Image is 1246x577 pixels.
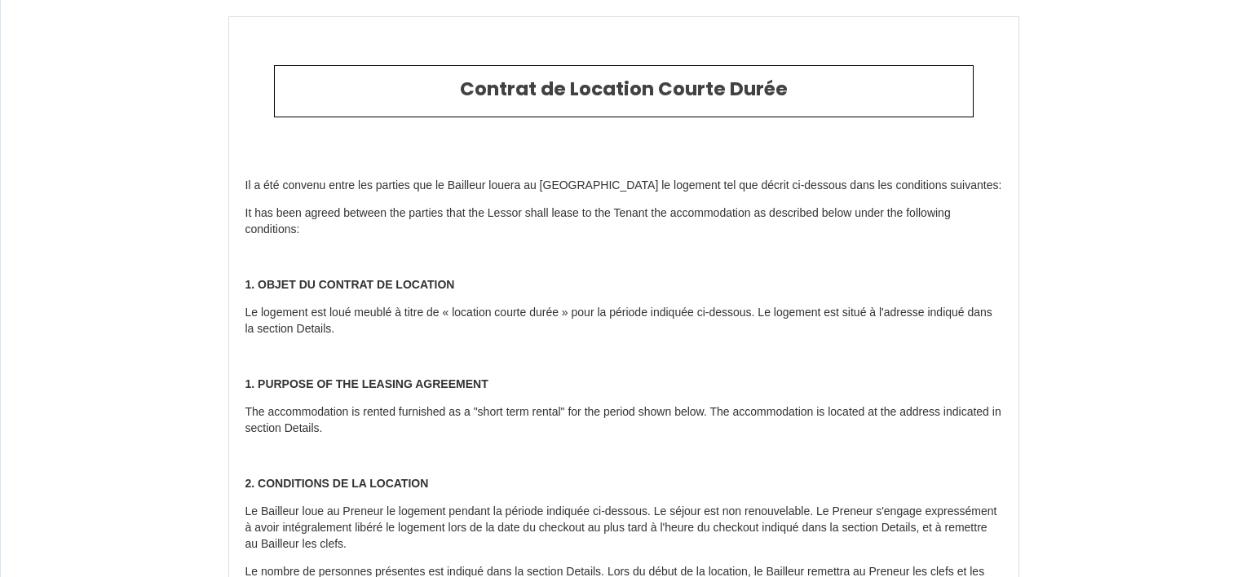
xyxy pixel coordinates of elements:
[245,477,429,490] strong: 2. CONDITIONS DE LA LOCATION
[245,178,1002,194] p: Il a été convenu entre les parties que le Bailleur louera au [GEOGRAPHIC_DATA] le logement tel qu...
[245,404,1002,437] p: The accommodation is rented furnished as a "short term rental" for the period shown below. The ac...
[287,78,961,101] h2: Contrat de Location Courte Durée
[245,278,455,291] strong: 1. OBJET DU CONTRAT DE LOCATION
[245,504,1002,553] p: Le Bailleur loue au Preneur le logement pendant la période indiquée ci-dessous. Le séjour est non...
[245,305,1002,337] p: Le logement est loué meublé à titre de « location courte durée » pour la période indiquée ci-dess...
[245,205,1002,238] p: It has been agreed between the parties that the Lessor shall lease to the Tenant the accommodatio...
[245,377,488,390] strong: 1. PURPOSE OF THE LEASING AGREEMENT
